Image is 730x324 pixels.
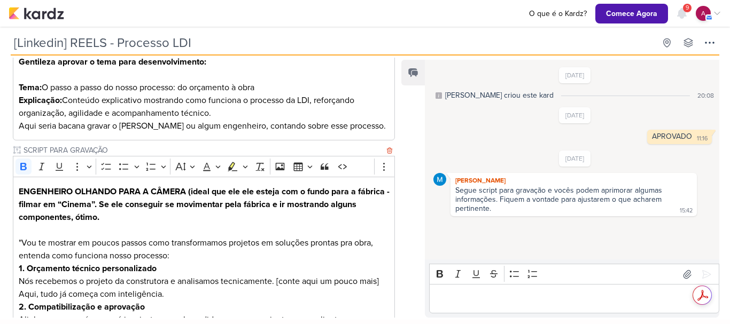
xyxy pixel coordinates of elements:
div: [PERSON_NAME] criou este kard [445,90,554,101]
input: Kard Sem Título [11,33,655,52]
div: APROVADO [652,132,692,141]
div: [PERSON_NAME] [453,175,695,186]
strong: Gentileza aprovar o tema para desenvolvimento: [19,57,206,67]
div: Editor toolbar [13,156,395,177]
img: kardz.app [9,7,64,20]
span: 9 [686,4,689,12]
input: Texto sem título [21,145,384,156]
a: O que é o Kardz? [525,8,591,19]
img: MARIANA MIRANDA [433,173,446,186]
p: "Vou te mostrar em poucos passos como transformamos projetos em soluções prontas pra obra, entend... [19,236,390,262]
div: 20:08 [697,91,714,100]
strong: ENGENHEIRO OLHANDO PARA A CÂMERA (ideal que ele ele esteja com o fundo para a fábrica - filmar em... [19,186,390,223]
button: Comece Agora [595,4,668,23]
strong: Tema: [19,82,42,93]
strong: 1. Orçamento técnico personalizado [19,263,157,274]
div: Editor editing area: main [429,284,719,313]
div: Editor editing area: main [13,48,395,141]
p: O passo a passo do nosso processo: do orçamento à obra Conteúdo explicativo mostrando como funcio... [19,81,390,120]
div: Editor toolbar [429,264,719,285]
div: 11:16 [697,135,708,143]
strong: 2. Compatibilização e aprovação [19,302,145,312]
p: a [701,9,705,18]
div: 15:42 [680,207,693,215]
strong: Explicação: [19,95,62,106]
div: Segue script para gravação e vocês podem aprimorar algumas informações. Fiquem a vontade para aju... [455,186,664,213]
p: Aqui seria bacana gravar o [PERSON_NAME] ou algum engenheiro, contando sobre esse processo. [19,120,390,132]
p: Nós recebemos o projeto da construtora e analisamos tecnicamente. [conte aqui um pouco mais] Aqui... [19,262,390,301]
div: aline.ferraz@ldigroup.com.br [696,6,711,21]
